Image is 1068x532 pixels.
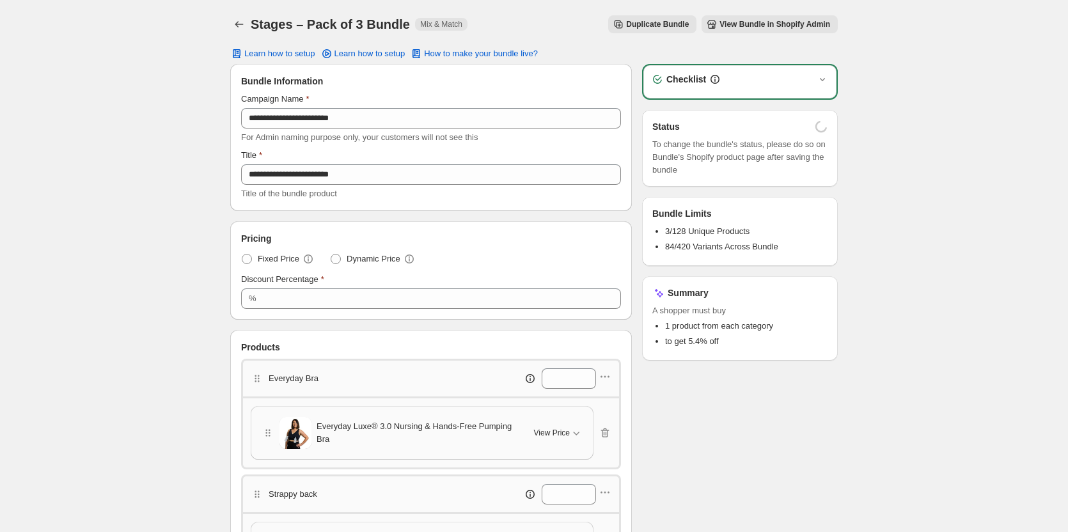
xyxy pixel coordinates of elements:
[258,253,299,265] span: Fixed Price
[420,19,462,29] span: Mix & Match
[652,120,680,133] h3: Status
[279,417,311,449] img: Everyday Luxe® 3.0 Nursing & Hands-Free Pumping Bra
[249,292,256,305] div: %
[665,226,750,236] span: 3/128 Unique Products
[241,273,324,286] label: Discount Percentage
[402,45,546,63] button: How to make your bundle live?
[526,423,590,443] button: View Price
[241,75,323,88] span: Bundle Information
[666,73,706,86] h3: Checklist
[668,286,709,299] h3: Summary
[652,304,828,317] span: A shopper must buy
[241,232,271,245] span: Pricing
[665,320,828,332] li: 1 product from each category
[665,335,828,348] li: to get 5.4% off
[241,132,478,142] span: For Admin naming purpose only, your customers will not see this
[241,149,262,162] label: Title
[608,15,696,33] button: Duplicate Bundle
[652,138,828,176] span: To change the bundle's status, please do so on Bundle's Shopify product page after saving the bundle
[534,428,570,438] span: View Price
[241,93,310,106] label: Campaign Name
[719,19,830,29] span: View Bundle in Shopify Admin
[223,45,323,63] button: Learn how to setup
[334,49,405,59] span: Learn how to setup
[241,341,280,354] span: Products
[269,488,317,501] p: Strappy back
[347,253,400,265] span: Dynamic Price
[251,17,410,32] h1: Stages – Pack of 3 Bundle
[317,420,519,446] span: Everyday Luxe® 3.0 Nursing & Hands-Free Pumping Bra
[244,49,315,59] span: Learn how to setup
[702,15,838,33] button: View Bundle in Shopify Admin
[230,15,248,33] button: Back
[626,19,689,29] span: Duplicate Bundle
[652,207,712,220] h3: Bundle Limits
[313,45,413,63] a: Learn how to setup
[241,189,337,198] span: Title of the bundle product
[665,242,778,251] span: 84/420 Variants Across Bundle
[269,372,318,385] p: Everyday Bra
[424,49,538,59] span: How to make your bundle live?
